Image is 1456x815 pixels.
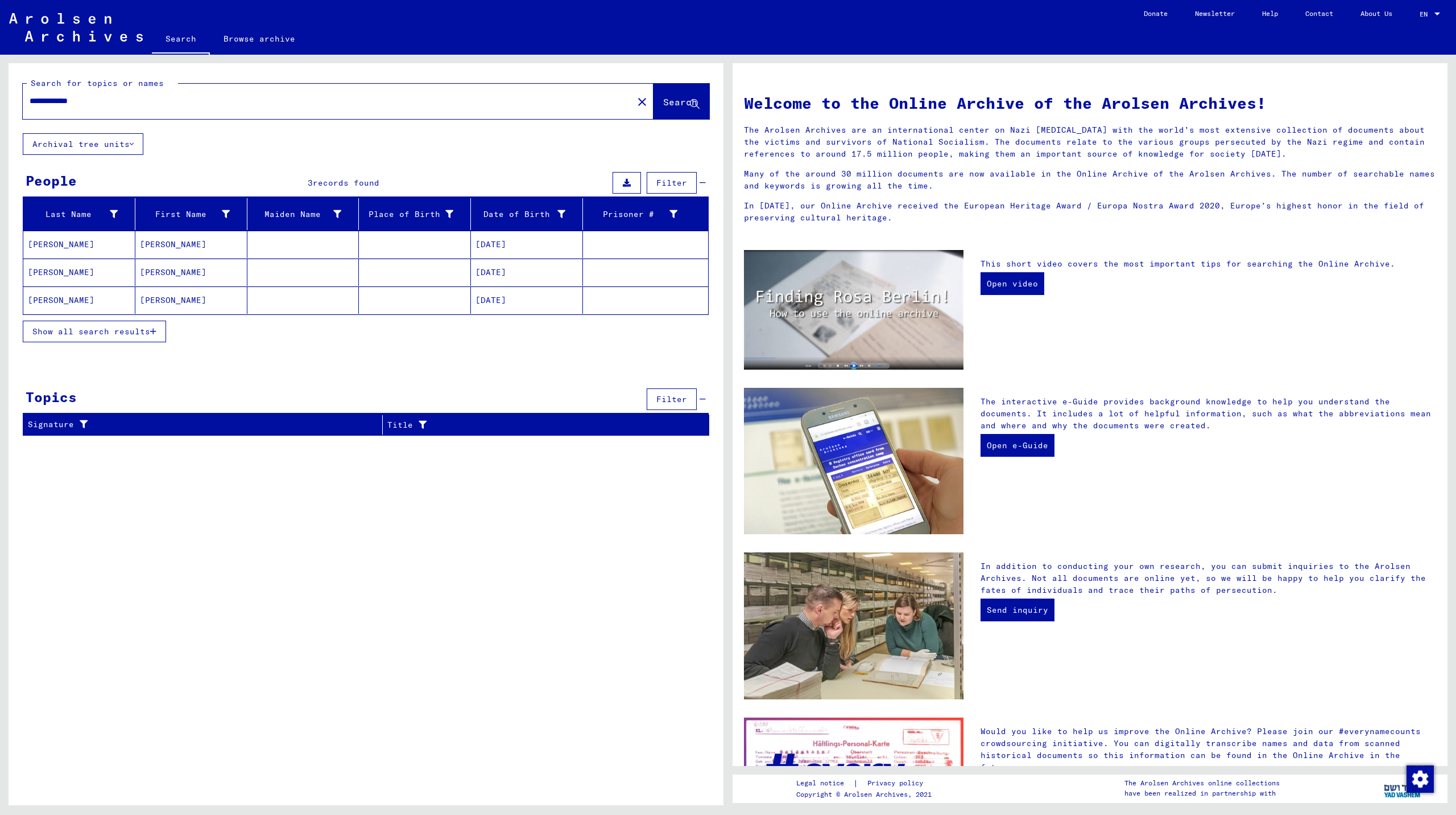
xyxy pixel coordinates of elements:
[9,13,143,42] img: Arolsen_neg.svg
[28,416,382,434] div: Signature
[583,198,708,230] mat-header-cell: Prisoner #
[744,388,963,535] img: eguide.jpg
[981,258,1436,270] p: This short video covers the most important tips for searching the Online Archive.
[210,25,309,52] a: Browse archive
[663,96,697,108] span: Search
[656,178,687,188] span: Filter
[252,205,359,223] div: Maiden Name
[796,777,853,789] a: Legal notice
[471,286,583,314] mat-cell: [DATE]
[1420,10,1432,18] span: EN
[471,259,583,286] mat-cell: [DATE]
[387,416,695,434] div: Title
[23,321,166,342] button: Show all search results
[313,178,379,188] span: records found
[135,198,247,230] mat-header-cell: First Name
[744,200,1436,224] p: In [DATE], our Online Archive received the European Heritage Award / Europa Nostra Award 2020, Eu...
[631,90,653,113] button: Clear
[135,286,247,314] mat-cell: [PERSON_NAME]
[359,198,471,230] mat-header-cell: Place of Birth
[28,208,118,220] div: Last Name
[308,178,313,188] span: 3
[387,419,681,431] div: Title
[140,208,230,220] div: First Name
[981,599,1054,621] a: Send inquiry
[28,419,368,431] div: Signature
[32,326,150,337] span: Show all search results
[1407,765,1434,793] img: Change consent
[588,208,677,220] div: Prisoner #
[23,259,135,286] mat-cell: [PERSON_NAME]
[471,198,583,230] mat-header-cell: Date of Birth
[152,25,210,55] a: Search
[744,168,1436,192] p: Many of the around 30 million documents are now available in the Online Archive of the Arolsen Ar...
[1124,788,1280,798] p: have been realized in partnership with
[1406,765,1433,792] div: Change consent
[247,198,359,230] mat-header-cell: Maiden Name
[28,205,135,223] div: Last Name
[981,272,1044,295] a: Open video
[744,552,963,699] img: inquiries.jpg
[981,726,1436,773] p: Would you like to help us improve the Online Archive? Please join our #everynamecounts crowdsourc...
[796,777,937,789] div: |
[647,172,697,194] button: Filter
[653,84,709,119] button: Search
[656,394,687,404] span: Filter
[363,208,453,220] div: Place of Birth
[796,789,937,800] p: Copyright © Arolsen Archives, 2021
[23,133,143,155] button: Archival tree units
[647,388,697,410] button: Filter
[471,231,583,258] mat-cell: [DATE]
[23,286,135,314] mat-cell: [PERSON_NAME]
[981,396,1436,432] p: The interactive e-Guide provides background knowledge to help you understand the documents. It in...
[475,205,582,223] div: Date of Birth
[588,205,694,223] div: Prisoner #
[981,560,1436,596] p: In addition to conducting your own research, you can submit inquiries to the Arolsen Archives. No...
[475,208,565,220] div: Date of Birth
[744,91,1436,115] h1: Welcome to the Online Archive of the Arolsen Archives!
[858,777,937,789] a: Privacy policy
[135,231,247,258] mat-cell: [PERSON_NAME]
[1381,774,1424,802] img: yv_logo.png
[252,208,342,220] div: Maiden Name
[635,95,649,109] mat-icon: close
[363,205,470,223] div: Place of Birth
[31,78,164,88] mat-label: Search for topics or names
[140,205,247,223] div: First Name
[744,250,963,370] img: video.jpg
[1124,778,1280,788] p: The Arolsen Archives online collections
[23,231,135,258] mat-cell: [PERSON_NAME]
[26,387,77,407] div: Topics
[981,434,1054,457] a: Open e-Guide
[26,170,77,191] div: People
[135,259,247,286] mat-cell: [PERSON_NAME]
[23,198,135,230] mat-header-cell: Last Name
[744,124,1436,160] p: The Arolsen Archives are an international center on Nazi [MEDICAL_DATA] with the world’s most ext...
